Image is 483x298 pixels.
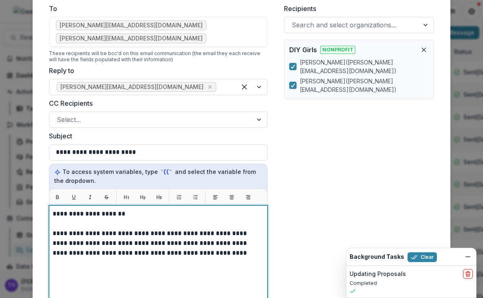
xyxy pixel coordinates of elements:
[463,252,473,262] button: Dismiss
[241,191,255,204] button: Align right
[60,35,203,42] span: [PERSON_NAME][EMAIL_ADDRESS][DOMAIN_NAME]
[300,77,429,94] p: [PERSON_NAME] ( [PERSON_NAME][EMAIL_ADDRESS][DOMAIN_NAME] )
[350,271,406,278] h2: Updating Proposals
[49,66,263,76] label: Reply to
[153,191,166,204] button: H3
[463,269,473,279] button: delete
[160,168,173,176] code: `{{`
[320,46,355,54] span: Nonprofit
[49,98,263,108] label: CC Recipients
[284,4,429,13] label: Recipients
[60,22,203,29] span: [PERSON_NAME][EMAIL_ADDRESS][DOMAIN_NAME]
[225,191,238,204] button: Align center
[238,80,251,93] div: Clear selected options
[189,191,202,204] button: List
[289,45,317,55] p: DIY Girls
[51,191,64,204] button: Bold
[173,191,186,204] button: List
[49,50,268,62] div: These recipients will be bcc'd on this email communication (the email they each receive will have...
[120,191,133,204] button: H1
[67,191,80,204] button: Underline
[54,167,262,185] p: To access system variables, type and select the variable from the dropdown.
[408,252,437,262] button: Clear
[419,45,429,55] button: Remove organization
[100,191,113,204] button: Strikethrough
[209,191,222,204] button: Align left
[136,191,149,204] button: H2
[49,4,263,13] label: To
[300,58,429,75] p: [PERSON_NAME] ( [PERSON_NAME][EMAIL_ADDRESS][DOMAIN_NAME] )
[206,83,214,91] div: Remove theresa@sweetgeeksfoundation.org
[49,131,263,141] label: Subject
[350,254,404,260] h2: Background Tasks
[60,84,204,91] span: [PERSON_NAME][EMAIL_ADDRESS][DOMAIN_NAME]
[350,280,473,287] p: Completed
[84,191,97,204] button: Italic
